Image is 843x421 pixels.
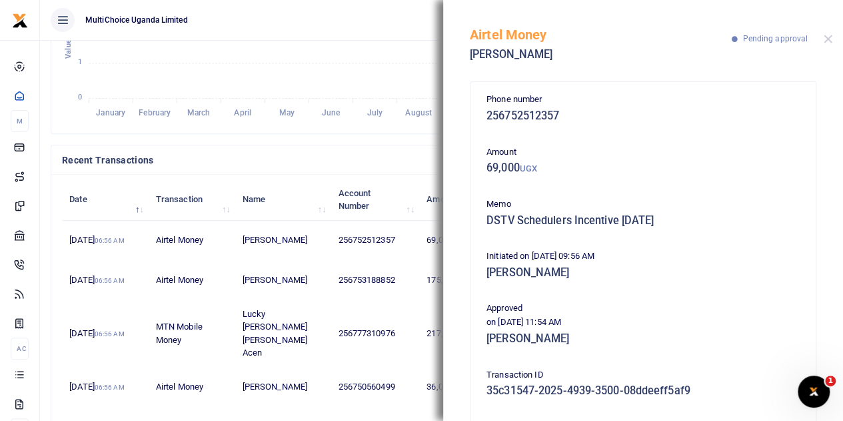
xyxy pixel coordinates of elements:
[419,260,478,300] td: 175,000
[486,384,800,398] h5: 35c31547-2025-4939-3500-08ddeeff5af9
[825,376,836,386] span: 1
[419,179,478,220] th: Amount: activate to sort column ascending
[235,260,331,300] td: [PERSON_NAME]
[149,368,235,407] td: Airtel Money
[149,300,235,367] td: MTN Mobile Money
[486,93,800,107] p: Phone number
[187,108,211,117] tspan: March
[235,221,331,260] td: [PERSON_NAME]
[824,35,832,43] button: Close
[486,316,800,330] p: on [DATE] 11:54 AM
[12,13,28,29] img: logo-small
[95,277,125,284] small: 06:56 AM
[419,221,478,260] td: 69,000
[279,108,294,117] tspan: May
[520,163,537,173] small: UGX
[11,110,29,132] li: M
[486,197,800,212] p: Memo
[149,260,235,300] td: Airtel Money
[486,332,800,346] h5: [PERSON_NAME]
[742,34,808,43] span: Pending approval
[321,108,340,117] tspan: June
[149,221,235,260] td: Airtel Money
[331,368,419,407] td: 256750560499
[12,15,28,25] a: logo-small logo-large logo-large
[486,302,800,316] p: Approved
[486,145,800,159] p: Amount
[62,179,149,220] th: Date: activate to sort column descending
[78,58,82,67] tspan: 1
[235,368,331,407] td: [PERSON_NAME]
[486,266,800,280] h5: [PERSON_NAME]
[331,300,419,367] td: 256777310976
[331,221,419,260] td: 256752512357
[62,221,149,260] td: [DATE]
[405,108,432,117] tspan: August
[95,237,125,244] small: 06:56 AM
[62,153,504,167] h4: Recent Transactions
[235,300,331,367] td: Lucky [PERSON_NAME] [PERSON_NAME] Acen
[96,108,125,117] tspan: January
[95,330,125,338] small: 06:56 AM
[419,368,478,407] td: 36,000
[95,384,125,391] small: 06:56 AM
[486,109,800,123] h5: 256752512357
[486,214,800,228] h5: DSTV Schedulers Incentive [DATE]
[234,108,251,117] tspan: April
[149,179,235,220] th: Transaction: activate to sort column ascending
[470,48,732,61] h5: [PERSON_NAME]
[139,108,171,117] tspan: February
[62,368,149,407] td: [DATE]
[470,27,732,43] h5: Airtel Money
[62,260,149,300] td: [DATE]
[235,179,331,220] th: Name: activate to sort column ascending
[62,300,149,367] td: [DATE]
[78,93,82,101] tspan: 0
[331,260,419,300] td: 256753188852
[798,376,830,408] iframe: Intercom live chat
[367,108,382,117] tspan: July
[80,14,193,26] span: MultiChoice Uganda Limited
[486,368,800,382] p: Transaction ID
[419,300,478,367] td: 217,000
[331,179,419,220] th: Account Number: activate to sort column ascending
[486,250,800,264] p: Initiated on [DATE] 09:56 AM
[486,161,800,175] h5: 69,000
[11,338,29,360] li: Ac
